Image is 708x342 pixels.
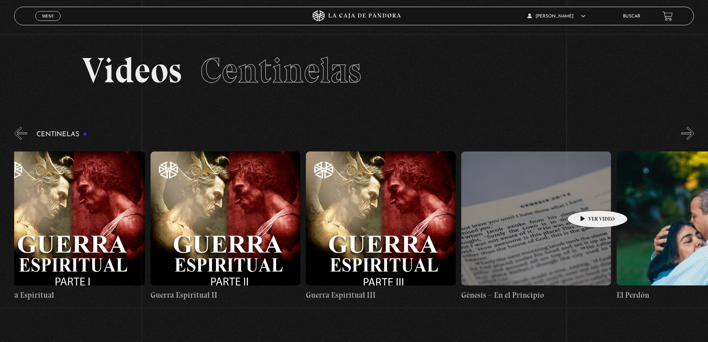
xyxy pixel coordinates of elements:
[663,11,673,21] a: View your shopping cart
[82,53,626,88] h2: Videos
[39,20,57,25] span: Cerrar
[461,146,611,307] a: Génesis – En el Principio
[306,146,456,307] a: Guerra Espiritual III
[151,289,300,301] h4: Guerra Espiritual II
[306,289,456,301] h4: Guerra Espiritual III
[14,127,27,140] button: Previous
[151,146,300,307] a: Guerra Espiritual II
[623,14,640,19] a: Buscar
[36,131,87,138] h3: Centinelas
[527,14,585,19] span: [PERSON_NAME]
[681,127,694,140] button: Next
[461,289,611,301] h4: Génesis – En el Principio
[200,49,361,92] span: Centinelas
[42,14,54,18] span: Menu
